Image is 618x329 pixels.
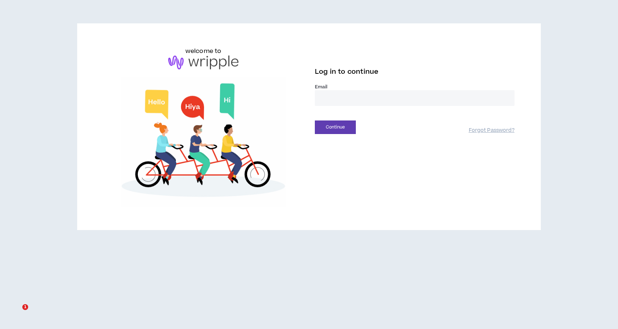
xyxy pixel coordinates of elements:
[103,77,303,207] img: Welcome to Wripple
[168,56,238,69] img: logo-brand.png
[315,120,356,134] button: Continue
[22,304,28,310] span: 1
[7,304,25,322] iframe: Intercom live chat
[469,127,515,134] a: Forgot Password?
[315,67,378,76] span: Log in to continue
[315,84,515,90] label: Email
[185,47,222,56] h6: welcome to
